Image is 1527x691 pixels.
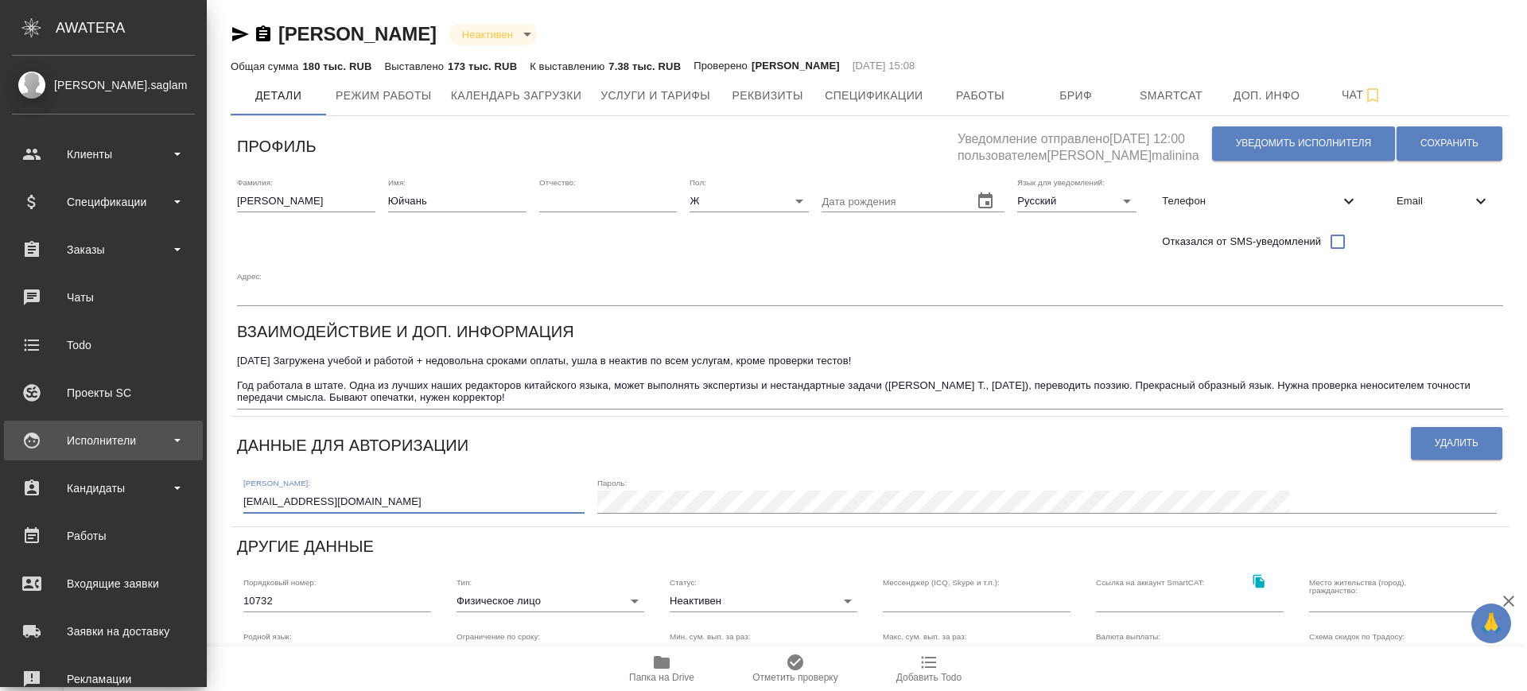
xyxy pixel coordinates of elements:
[1149,184,1371,219] div: Телефон
[4,278,203,317] a: Чаты
[243,578,316,586] label: Порядковый номер:
[1038,86,1114,106] span: Бриф
[237,534,374,559] h6: Другие данные
[451,86,582,106] span: Календарь загрузки
[1242,565,1275,598] button: Скопировать ссылку
[12,476,195,500] div: Кандидаты
[4,325,203,365] a: Todo
[1478,607,1505,640] span: 🙏
[388,178,406,186] label: Имя:
[1212,126,1395,161] button: Уведомить исполнителя
[694,58,752,74] p: Проверено
[4,564,203,604] a: Входящие заявки
[595,646,729,691] button: Папка на Drive
[12,572,195,596] div: Входящие заявки
[608,60,681,72] p: 7.38 тыс. RUB
[237,178,273,186] label: Фамилия:
[729,86,806,106] span: Реквизиты
[231,60,302,72] p: Общая сумма
[237,355,1503,404] textarea: [DATE] Загружена учебой и работой + недовольна сроками оплаты, ушла в неактив по всем услугам, кр...
[1411,427,1502,460] button: Удалить
[336,86,432,106] span: Режим работы
[1420,137,1478,150] span: Сохранить
[457,590,644,612] div: Физическое лицо
[12,190,195,214] div: Спецификации
[457,644,644,666] div: раз в месяц
[12,524,195,548] div: Работы
[12,238,195,262] div: Заказы
[896,672,962,683] span: Добавить Todo
[1309,633,1405,641] label: Схема скидок по Традосу:
[1236,137,1371,150] span: Уведомить исполнителя
[12,285,195,309] div: Чаты
[539,178,576,186] label: Отчество:
[1096,644,1284,666] div: RUB
[825,86,923,106] span: Спецификации
[237,433,468,458] h6: Данные для авторизации
[670,578,697,586] label: Статус:
[530,60,608,72] p: К выставлению
[12,333,195,357] div: Todo
[1397,193,1471,209] span: Email
[600,86,710,106] span: Услуги и тарифы
[729,646,862,691] button: Отметить проверку
[4,516,203,556] a: Работы
[1017,190,1137,212] div: Русский
[237,272,262,280] label: Адрес:
[237,134,317,159] h6: Профиль
[1363,86,1382,105] svg: Подписаться
[958,122,1211,165] h5: Уведомление отправлено [DATE] 12:00 пользователем [PERSON_NAME]malinina
[1229,86,1305,106] span: Доп. инфо
[457,633,540,641] label: Ограничение по сроку:
[237,319,574,344] h6: Взаимодействие и доп. информация
[240,86,317,106] span: Детали
[629,672,694,683] span: Папка на Drive
[385,60,449,72] p: Выставлено
[690,190,809,212] div: Ж
[56,12,207,44] div: AWATERA
[1017,178,1105,186] label: Язык для уведомлений:
[862,646,996,691] button: Добавить Todo
[1133,86,1210,106] span: Smartcat
[1309,578,1450,594] label: Место жительства (город), гражданство:
[1397,126,1502,161] button: Сохранить
[243,479,310,487] label: [PERSON_NAME]:
[4,611,203,651] a: Заявки на доставку
[12,619,195,643] div: Заявки на доставку
[1162,193,1339,209] span: Телефон
[12,76,195,94] div: [PERSON_NAME].saglam
[883,633,967,641] label: Макс. сум. вып. за раз:
[942,86,1019,106] span: Работы
[12,667,195,691] div: Рекламации
[457,28,518,41] button: Неактивен
[449,24,537,45] div: Неактивен
[12,429,195,452] div: Исполнители
[231,25,250,44] button: Скопировать ссылку для ЯМессенджера
[12,142,195,166] div: Клиенты
[883,578,1000,586] label: Мессенджер (ICQ, Skype и т.п.):
[448,60,517,72] p: 173 тыс. RUB
[278,23,437,45] a: [PERSON_NAME]
[670,590,857,612] div: Неактивен
[1435,437,1478,450] span: Удалить
[1471,604,1511,643] button: 🙏
[302,60,371,72] p: 180 тыс. RUB
[254,25,273,44] button: Скопировать ссылку
[1162,234,1321,250] span: Отказался от SMS-уведомлений
[690,178,706,186] label: Пол:
[1384,184,1503,219] div: Email
[457,578,472,586] label: Тип:
[1309,644,1497,666] div: AWATERA 2018
[853,58,915,74] p: [DATE] 15:08
[670,633,751,641] label: Мин. сум. вып. за раз:
[1096,578,1205,586] label: Ссылка на аккаунт SmartCAT:
[12,381,195,405] div: Проекты SC
[243,633,292,641] label: Родной язык:
[4,373,203,413] a: Проекты SC
[1324,85,1401,105] span: Чат
[752,672,837,683] span: Отметить проверку
[752,58,840,74] p: [PERSON_NAME]
[243,644,431,666] div: Китайский
[1096,633,1160,641] label: Валюта выплаты:
[597,479,627,487] label: Пароль:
